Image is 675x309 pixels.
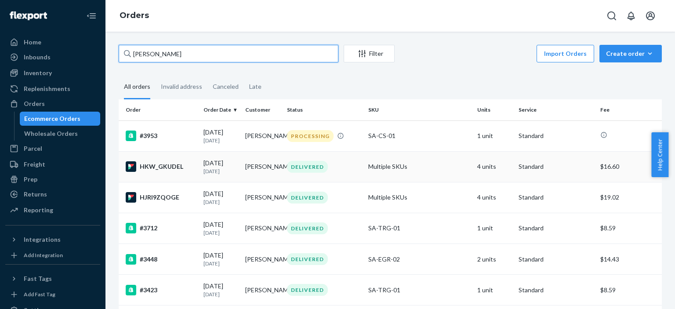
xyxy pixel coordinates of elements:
[651,132,668,177] button: Help Center
[519,193,593,202] p: Standard
[20,127,101,141] a: Wholesale Orders
[119,45,338,62] input: Search orders
[597,213,662,244] td: $8.59
[368,131,470,140] div: SA-CS-01
[242,275,283,305] td: [PERSON_NAME]
[126,161,196,172] div: HKW_GKUDEL
[368,255,470,264] div: SA-EGR-02
[597,151,662,182] td: $16.60
[200,99,242,120] th: Order Date
[242,182,283,213] td: [PERSON_NAME]
[203,260,238,267] p: [DATE]
[474,213,515,244] td: 1 unit
[515,99,596,120] th: Service
[24,129,78,138] div: Wholesale Orders
[203,159,238,175] div: [DATE]
[5,233,100,247] button: Integrations
[126,254,196,265] div: #3448
[245,106,280,113] div: Customer
[5,50,100,64] a: Inbounds
[474,99,515,120] th: Units
[474,151,515,182] td: 4 units
[606,49,655,58] div: Create order
[287,192,328,204] div: DELIVERED
[287,130,334,142] div: PROCESSING
[5,157,100,171] a: Freight
[5,97,100,111] a: Orders
[126,285,196,295] div: #3423
[119,99,200,120] th: Order
[126,223,196,233] div: #3712
[24,144,42,153] div: Parcel
[5,35,100,49] a: Home
[213,75,239,98] div: Canceled
[203,137,238,144] p: [DATE]
[126,131,196,141] div: #3953
[519,131,593,140] p: Standard
[5,82,100,96] a: Replenishments
[368,224,470,233] div: SA-TRG-01
[368,286,470,294] div: SA-TRG-01
[161,75,202,98] div: Invalid address
[112,3,156,29] ol: breadcrumbs
[242,244,283,275] td: [PERSON_NAME]
[365,151,473,182] td: Multiple SKUs
[287,161,328,173] div: DELIVERED
[287,253,328,265] div: DELIVERED
[474,275,515,305] td: 1 unit
[24,84,70,93] div: Replenishments
[365,182,473,213] td: Multiple SKUs
[10,11,47,20] img: Flexport logo
[537,45,594,62] button: Import Orders
[24,175,37,184] div: Prep
[597,275,662,305] td: $8.59
[24,190,47,199] div: Returns
[24,99,45,108] div: Orders
[5,203,100,217] a: Reporting
[599,45,662,62] button: Create order
[365,99,473,120] th: SKU
[597,244,662,275] td: $14.43
[83,7,100,25] button: Close Navigation
[642,7,659,25] button: Open account menu
[24,251,63,259] div: Add Integration
[283,99,365,120] th: Status
[5,272,100,286] button: Fast Tags
[24,69,52,77] div: Inventory
[24,291,55,298] div: Add Fast Tag
[5,172,100,186] a: Prep
[20,112,101,126] a: Ecommerce Orders
[5,289,100,300] a: Add Fast Tag
[24,114,80,123] div: Ecommerce Orders
[519,162,593,171] p: Standard
[249,75,261,98] div: Late
[603,7,621,25] button: Open Search Box
[287,222,328,234] div: DELIVERED
[622,7,640,25] button: Open notifications
[519,255,593,264] p: Standard
[203,167,238,175] p: [DATE]
[242,120,283,151] td: [PERSON_NAME]
[344,45,395,62] button: Filter
[124,75,150,99] div: All orders
[203,198,238,206] p: [DATE]
[474,120,515,151] td: 1 unit
[24,53,51,62] div: Inbounds
[24,160,45,169] div: Freight
[5,187,100,201] a: Returns
[24,206,53,214] div: Reporting
[120,11,149,20] a: Orders
[242,151,283,182] td: [PERSON_NAME]
[126,192,196,203] div: HJRI9ZQOGE
[24,274,52,283] div: Fast Tags
[203,220,238,236] div: [DATE]
[474,244,515,275] td: 2 units
[24,235,61,244] div: Integrations
[203,282,238,298] div: [DATE]
[203,291,238,298] p: [DATE]
[203,189,238,206] div: [DATE]
[203,229,238,236] p: [DATE]
[287,284,328,296] div: DELIVERED
[24,38,41,47] div: Home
